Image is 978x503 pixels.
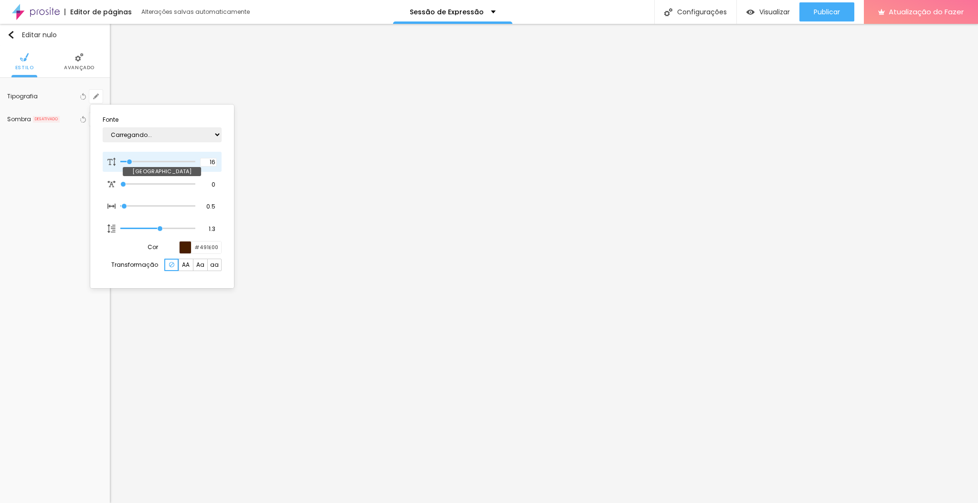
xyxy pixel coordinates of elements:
[107,224,116,233] img: Espaçamento entre linhas de ícones
[111,261,158,269] font: Transformação
[103,115,118,124] font: Fonte
[210,261,219,269] font: aa
[107,202,116,210] img: Tamanho da fonte do ícone
[182,261,190,269] font: AA
[148,243,158,251] font: Cor
[107,180,116,189] img: Espaçamento entre letras de ícones
[196,261,204,269] font: Aa
[107,157,116,166] img: Tamanho da fonte do ícone
[169,262,174,267] img: Ícone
